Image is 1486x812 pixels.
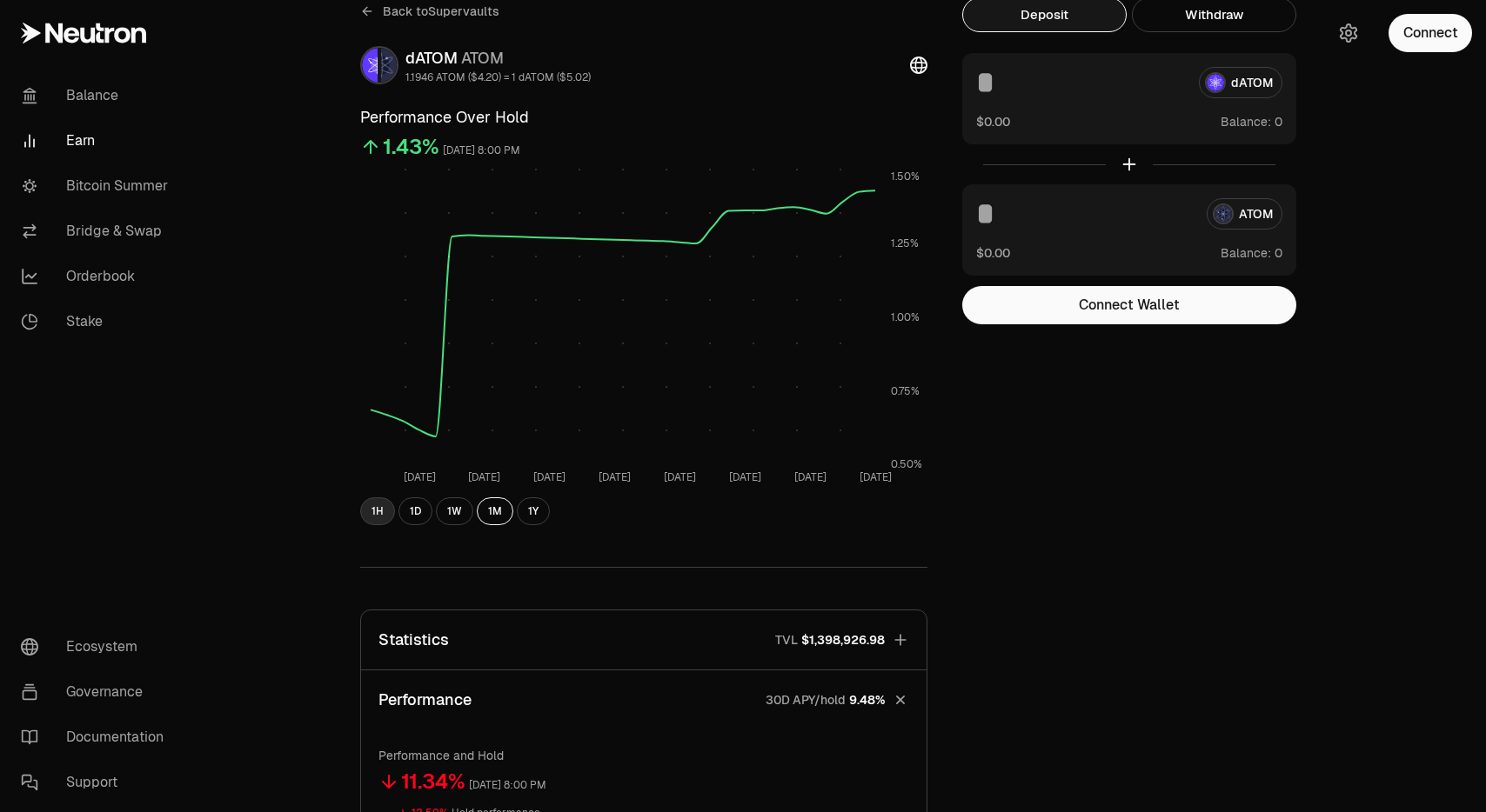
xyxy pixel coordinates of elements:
[7,624,188,669] a: Ecosystem
[976,243,1010,262] button: $0.00
[517,497,550,525] button: 1Y
[599,470,631,484] tspan: [DATE]
[801,631,885,649] span: $1,398,926.98
[729,470,761,484] tspan: [DATE]
[468,470,500,484] tspan: [DATE]
[891,384,920,398] tspan: 0.75%
[891,457,922,471] tspan: 0.50%
[477,497,513,525] button: 1M
[1389,14,1472,52] button: Connect
[7,299,188,344] a: Stake
[461,48,504,68] span: ATOM
[360,497,395,525] button: 1H
[401,768,465,795] div: 11.34%
[405,46,591,70] div: dATOM
[436,497,473,525] button: 1W
[891,310,920,324] tspan: 1.00%
[7,118,188,163] a: Earn
[383,3,499,20] span: Back to Supervaults
[404,470,436,484] tspan: [DATE]
[398,497,432,525] button: 1D
[7,715,188,760] a: Documentation
[533,470,566,484] tspan: [DATE]
[443,141,520,161] div: [DATE] 8:00 PM
[469,775,546,795] div: [DATE] 8:00 PM
[860,470,892,484] tspan: [DATE]
[362,48,378,83] img: dATOM Logo
[378,688,472,712] p: Performance
[361,610,927,669] button: StatisticsTVL$1,398,926.98
[7,163,188,209] a: Bitcoin Summer
[360,105,927,130] h3: Performance Over Hold
[378,747,909,764] p: Performance and Hold
[7,760,188,805] a: Support
[405,70,591,84] div: 1.1946 ATOM ($4.20) = 1 dATOM ($5.02)
[7,209,188,254] a: Bridge & Swap
[794,470,827,484] tspan: [DATE]
[891,236,919,250] tspan: 1.25%
[361,670,927,729] button: Performance30D APY/hold9.48%
[1221,244,1271,262] span: Balance:
[891,170,920,183] tspan: 1.50%
[7,254,188,299] a: Orderbook
[381,48,397,83] img: ATOM Logo
[7,73,188,118] a: Balance
[962,286,1296,324] button: Connect Wallet
[849,691,885,709] span: 9.48%
[383,133,439,161] div: 1.43%
[7,669,188,715] a: Governance
[766,691,846,709] p: 30D APY/hold
[775,631,798,649] p: TVL
[1221,113,1271,130] span: Balance:
[976,112,1010,130] button: $0.00
[378,628,449,652] p: Statistics
[664,470,696,484] tspan: [DATE]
